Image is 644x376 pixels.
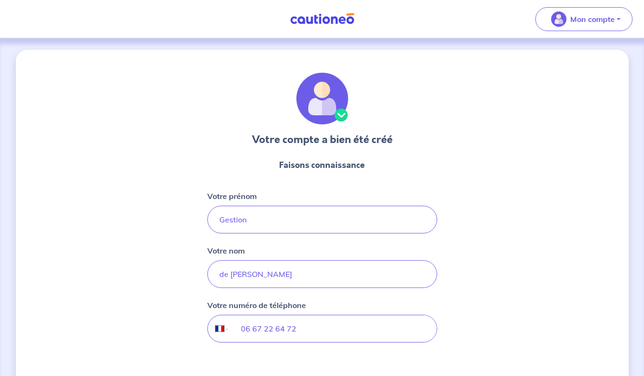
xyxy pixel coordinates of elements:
p: Votre numéro de téléphone [207,299,306,311]
p: Faisons connaissance [279,159,365,171]
input: John [207,206,437,233]
img: illu_account_valid.svg [296,73,348,124]
button: illu_account_valid_menu.svgMon compte [535,7,633,31]
input: Doe [207,260,437,288]
input: 06 34 34 34 34 [229,315,436,342]
img: illu_account_valid_menu.svg [551,11,566,27]
h3: Votre compte a bien été créé [252,132,393,147]
img: Cautioneo [286,13,358,25]
p: Votre nom [207,245,245,256]
p: Votre prénom [207,190,257,202]
p: Mon compte [570,13,615,25]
